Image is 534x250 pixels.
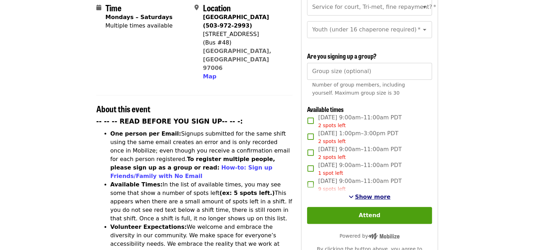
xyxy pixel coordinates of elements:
[307,207,432,224] button: Attend
[110,130,181,137] strong: One person per Email:
[318,129,398,145] span: [DATE] 1:00pm–3:00pm PDT
[318,177,402,193] span: [DATE] 9:00am–11:00am PDT
[318,170,343,176] span: 1 spot left
[318,145,402,161] span: [DATE] 9:00am–11:00am PDT
[307,105,344,114] span: Available times
[194,4,199,11] i: map-marker-alt icon
[106,22,173,30] div: Multiple times available
[203,30,287,38] div: [STREET_ADDRESS]
[349,193,391,201] button: See more timeslots
[110,164,272,179] a: How-to: Sign up Friends/Family with No Email
[368,233,400,239] img: Powered by Mobilize
[307,63,432,80] input: [object Object]
[318,123,346,128] span: 2 spots left
[318,154,346,160] span: 2 spots left
[203,48,271,71] a: [GEOGRAPHIC_DATA], [GEOGRAPHIC_DATA] 97006
[96,118,243,125] strong: -- -- -- READ BEFORE YOU SIGN UP-- -- -:
[110,130,293,180] li: Signups submitted for the same shift using the same email creates an error and is only recorded o...
[340,233,400,239] span: Powered by
[203,14,269,29] strong: [GEOGRAPHIC_DATA] (503-972-2993)
[110,181,163,188] strong: Available Times:
[318,161,402,177] span: [DATE] 9:00am–11:00am PDT
[203,72,216,81] button: Map
[312,82,405,96] span: Number of group members, including yourself. Maximum group size is 30
[307,51,377,60] span: Are you signing up a group?
[203,1,231,14] span: Location
[110,180,293,223] li: In the list of available times, you may see some that show a number of spots left This appears wh...
[318,138,346,144] span: 2 spots left
[203,73,216,80] span: Map
[96,102,150,115] span: About this event
[318,113,402,129] span: [DATE] 9:00am–11:00am PDT
[106,1,121,14] span: Time
[318,186,346,192] span: 9 spots left
[203,38,287,47] div: (Bus #48)
[420,25,430,35] button: Open
[355,194,391,200] span: Show more
[220,190,275,196] strong: (ex: 5 spots left.)
[96,4,101,11] i: calendar icon
[106,14,173,20] strong: Mondays – Saturdays
[110,156,275,171] strong: To register multiple people, please sign up as a group or read:
[420,2,430,12] button: Open
[110,224,187,230] strong: Volunteer Expectations:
